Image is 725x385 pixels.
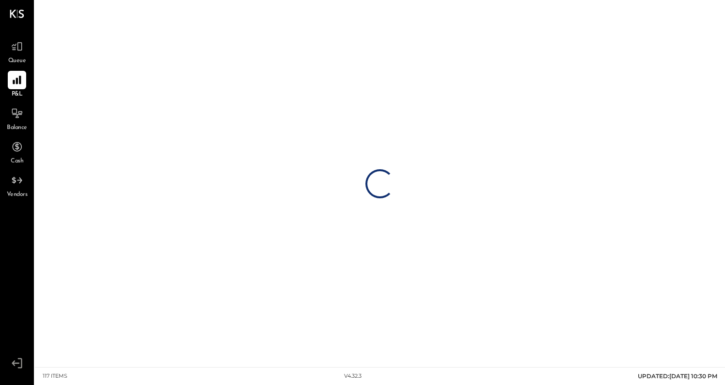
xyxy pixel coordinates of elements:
[0,104,33,132] a: Balance
[12,90,23,99] span: P&L
[0,138,33,166] a: Cash
[0,37,33,65] a: Queue
[638,372,717,380] span: UPDATED: [DATE] 10:30 PM
[43,372,67,380] div: 117 items
[0,171,33,199] a: Vendors
[7,124,27,132] span: Balance
[0,71,33,99] a: P&L
[8,57,26,65] span: Queue
[11,157,23,166] span: Cash
[344,372,362,380] div: v 4.32.3
[7,191,28,199] span: Vendors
